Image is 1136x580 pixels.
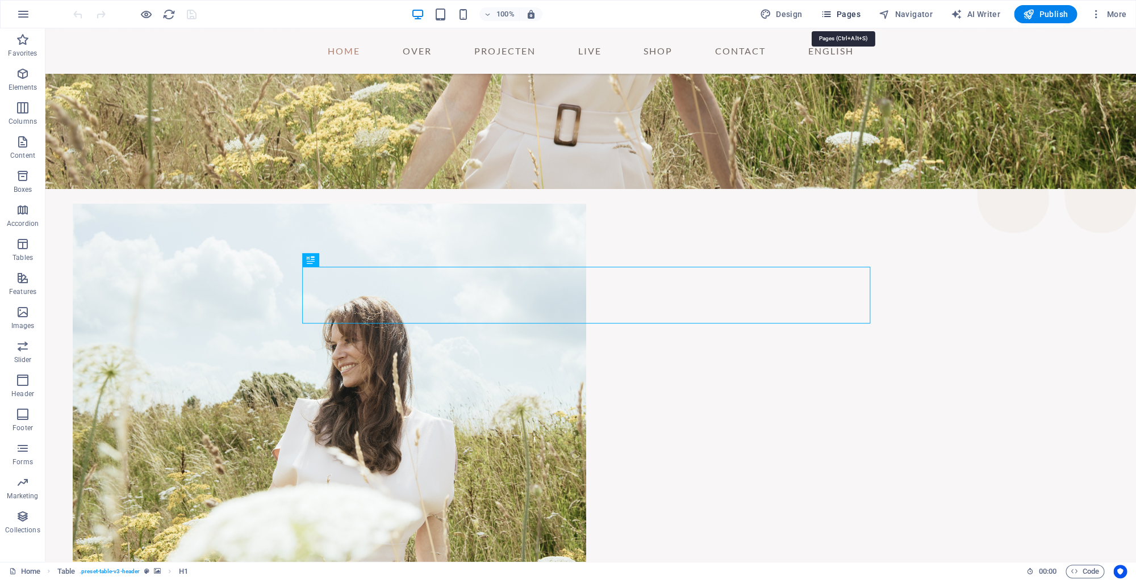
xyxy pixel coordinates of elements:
[8,49,37,58] p: Favorites
[1046,567,1048,575] span: :
[57,565,75,578] span: Click to select. Double-click to edit
[9,83,37,92] p: Elements
[162,8,176,21] i: Reload page
[144,568,149,574] i: This element is a customizable preset
[9,117,37,126] p: Columns
[496,7,515,21] h6: 100%
[11,389,34,398] p: Header
[816,5,864,23] button: Pages
[14,355,32,364] p: Slider
[139,7,153,21] button: Click here to leave preview mode and continue editing
[874,5,937,23] button: Navigator
[12,423,33,432] p: Footer
[951,9,1000,20] span: AI Writer
[179,565,188,578] span: Click to select. Double-click to edit
[1091,9,1126,20] span: More
[12,457,33,466] p: Forms
[1113,565,1127,578] button: Usercentrics
[57,565,188,578] nav: breadcrumb
[27,170,541,175] div: 1/3
[1086,5,1131,23] button: More
[820,9,860,20] span: Pages
[1066,565,1104,578] button: Code
[162,7,176,21] button: reload
[10,151,35,160] p: Content
[154,568,161,574] i: This element contains a background
[526,9,536,19] i: On resize automatically adjust zoom level to fit chosen device.
[7,491,38,501] p: Marketing
[879,9,933,20] span: Navigator
[479,7,520,21] button: 100%
[755,5,807,23] div: Design (Ctrl+Alt+Y)
[9,287,36,296] p: Features
[760,9,803,20] span: Design
[946,5,1005,23] button: AI Writer
[80,565,140,578] span: . preset-table-v3-header
[9,565,40,578] a: Click to cancel selection. Double-click to open Pages
[1071,565,1099,578] span: Code
[1026,565,1056,578] h6: Session time
[1023,9,1068,20] span: Publish
[5,526,40,535] p: Collections
[14,185,32,194] p: Boxes
[7,219,39,228] p: Accordion
[12,253,33,262] p: Tables
[1038,565,1056,578] span: 00 00
[11,321,35,330] p: Images
[1014,5,1077,23] button: Publish
[755,5,807,23] button: Design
